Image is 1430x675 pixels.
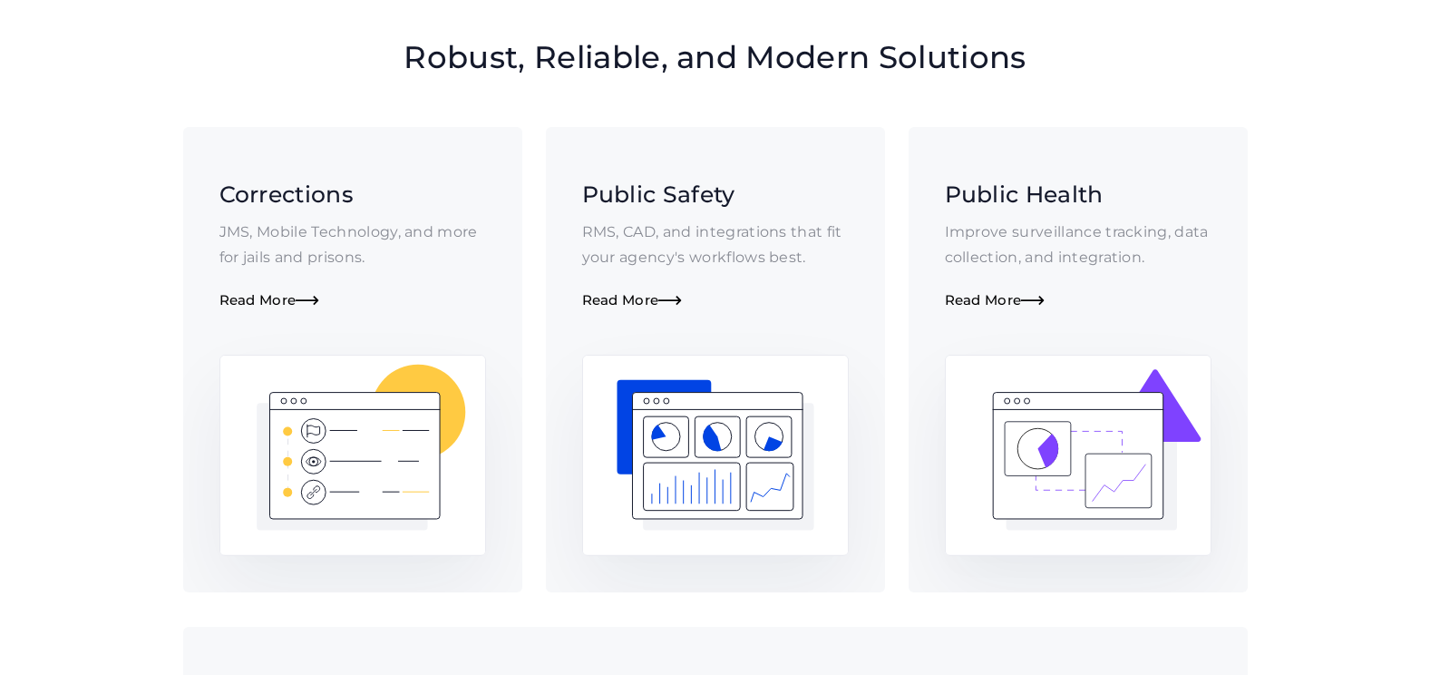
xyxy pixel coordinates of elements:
[546,127,885,592] a: Public SafetyRMS, CAD, and integrations that fit your agency's workflows best.Read More
[1021,294,1045,309] span: 
[401,36,1029,78] h2: Robust, Reliable, and Modern Solutions
[909,127,1248,592] a: Public HealthImprove surveillance tracking, data collection, and integration.Read More
[296,294,319,309] span: 
[582,178,849,210] h3: Public Safety
[183,127,522,592] a: CorrectionsJMS, Mobile Technology, and more for jails and prisons.Read More
[945,220,1211,270] p: Improve surveillance tracking, data collection, and integration.
[945,178,1211,210] h3: Public Health
[219,292,486,309] div: Read More
[658,294,682,309] span: 
[219,178,486,210] h3: Corrections
[945,292,1211,309] div: Read More
[582,220,849,270] p: RMS, CAD, and integrations that fit your agency's workflows best.
[1339,588,1430,675] iframe: Chat Widget
[219,220,486,270] p: JMS, Mobile Technology, and more for jails and prisons.
[582,292,849,309] div: Read More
